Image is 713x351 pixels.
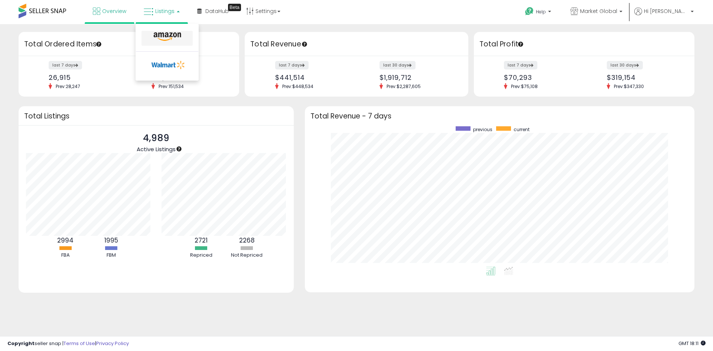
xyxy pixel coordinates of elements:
b: 2721 [195,236,208,245]
span: Help [536,9,546,15]
span: Prev: 151,534 [155,83,188,90]
span: previous [473,126,492,133]
span: Prev: 28,247 [52,83,84,90]
h3: Total Profit [479,39,689,49]
div: $441,514 [275,74,351,81]
h3: Total Ordered Items [24,39,234,49]
h3: Total Revenue - 7 days [310,113,689,119]
h3: Total Listings [24,113,288,119]
div: 120,152 [152,74,226,81]
i: Get Help [525,7,534,16]
div: Tooltip anchor [176,146,182,152]
span: Hi [PERSON_NAME] [644,7,688,15]
div: Repriced [179,252,224,259]
h3: Total Revenue [250,39,463,49]
span: Active Listings [137,145,176,153]
label: last 7 days [504,61,537,69]
div: $70,293 [504,74,579,81]
label: last 7 days [275,61,309,69]
a: Hi [PERSON_NAME] [634,7,694,24]
b: 1995 [104,236,118,245]
span: Prev: $347,330 [610,83,648,90]
div: $319,154 [607,74,681,81]
div: Tooltip anchor [301,41,308,48]
b: 2994 [57,236,74,245]
div: FBM [89,252,133,259]
p: 4,989 [137,131,176,145]
a: Help [519,1,559,24]
div: $1,919,712 [380,74,455,81]
div: FBA [43,252,88,259]
span: Listings [155,7,175,15]
b: 2268 [239,236,255,245]
div: Tooltip anchor [517,41,524,48]
div: Tooltip anchor [95,41,102,48]
span: Prev: $2,287,605 [383,83,424,90]
div: 26,915 [49,74,123,81]
label: last 30 days [380,61,416,69]
span: Prev: $448,534 [279,83,317,90]
span: Market Global [580,7,617,15]
div: Tooltip anchor [228,4,241,11]
div: Not Repriced [225,252,269,259]
span: DataHub [205,7,229,15]
label: last 30 days [607,61,643,69]
span: current [514,126,530,133]
span: Overview [102,7,126,15]
span: Prev: $75,108 [507,83,541,90]
label: last 7 days [49,61,82,69]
